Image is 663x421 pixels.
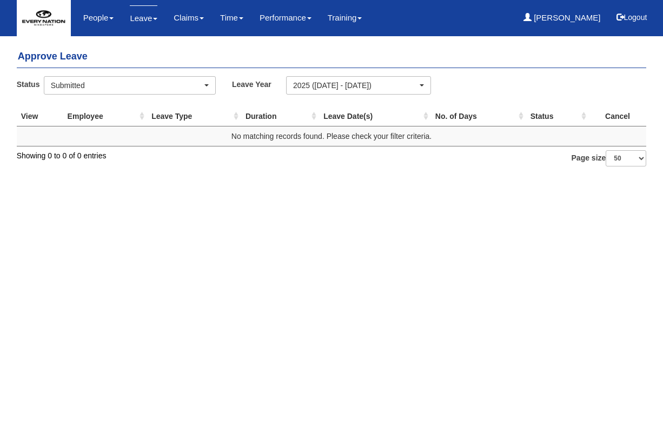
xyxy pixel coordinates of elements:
[220,5,243,30] a: Time
[174,5,204,30] a: Claims
[293,80,417,91] div: 2025 ([DATE] - [DATE])
[526,106,589,126] th: Status : activate to sort column ascending
[83,5,114,30] a: People
[147,106,241,126] th: Leave Type : activate to sort column ascending
[328,5,362,30] a: Training
[63,106,148,126] th: Employee : activate to sort column ascending
[260,5,311,30] a: Performance
[51,80,202,91] div: Submitted
[572,150,647,166] label: Page size
[319,106,431,126] th: Leave Date(s) : activate to sort column ascending
[609,4,655,30] button: Logout
[606,150,646,166] select: Page size
[17,76,44,92] label: Status
[17,106,63,126] th: View
[286,76,431,95] button: 2025 ([DATE] - [DATE])
[44,76,216,95] button: Submitted
[17,46,647,68] h4: Approve Leave
[130,5,157,31] a: Leave
[523,5,601,30] a: [PERSON_NAME]
[232,76,286,92] label: Leave Year
[241,106,319,126] th: Duration : activate to sort column ascending
[431,106,526,126] th: No. of Days : activate to sort column ascending
[589,106,647,126] th: Cancel
[17,126,647,146] td: No matching records found. Please check your filter criteria.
